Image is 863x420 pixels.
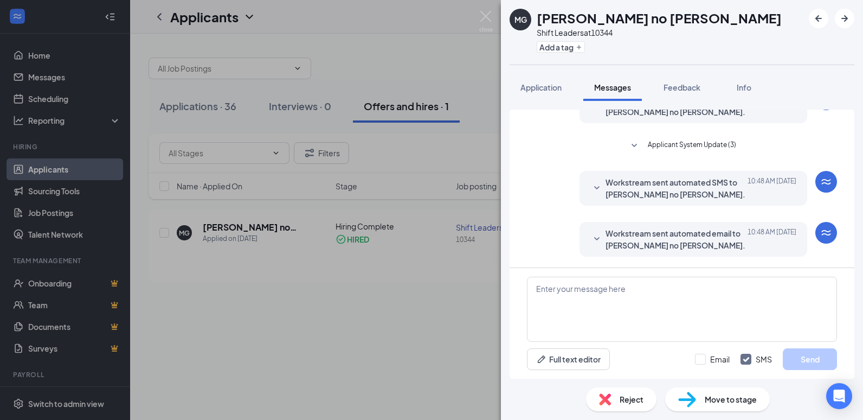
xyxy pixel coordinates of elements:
svg: Plus [576,44,582,50]
svg: SmallChevronDown [590,233,603,246]
span: Applicant System Update (3) [648,139,736,152]
span: [DATE] 10:48 AM [748,227,796,251]
div: Shift Leaders at 10344 [537,27,782,38]
svg: ArrowRight [838,12,851,25]
svg: Pen [536,354,547,365]
svg: ArrowLeftNew [812,12,825,25]
button: SmallChevronDownApplicant System Update (3) [628,139,736,152]
span: Move to stage [705,393,757,405]
div: MG [514,14,527,25]
span: Reject [620,393,643,405]
svg: WorkstreamLogo [820,226,833,239]
span: Info [737,82,751,92]
span: Application [520,82,562,92]
svg: SmallChevronDown [590,182,603,195]
span: Workstream sent automated email to [PERSON_NAME] no [PERSON_NAME]. [606,227,748,251]
svg: SmallChevronDown [628,139,641,152]
svg: WorkstreamLogo [820,175,833,188]
button: ArrowRight [835,9,854,28]
span: [DATE] 10:48 AM [748,176,796,200]
span: Messages [594,82,631,92]
span: Workstream sent automated SMS to [PERSON_NAME] no [PERSON_NAME]. [606,176,748,200]
button: Send [783,348,837,370]
div: Open Intercom Messenger [826,383,852,409]
h1: [PERSON_NAME] no [PERSON_NAME] [537,9,782,27]
button: Full text editorPen [527,348,610,370]
span: Feedback [664,82,700,92]
button: PlusAdd a tag [537,41,585,53]
button: ArrowLeftNew [809,9,828,28]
